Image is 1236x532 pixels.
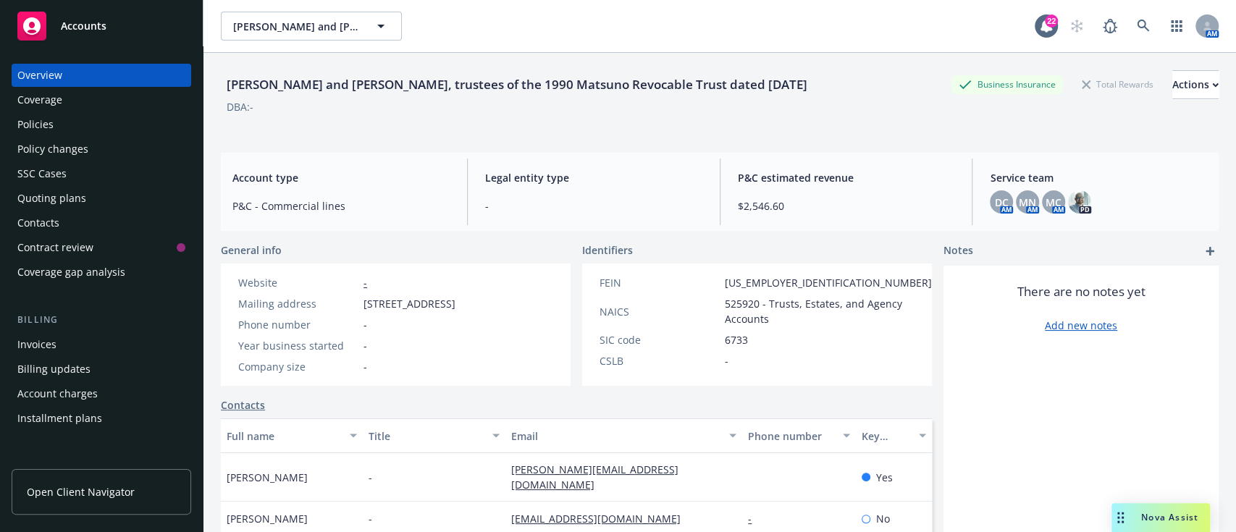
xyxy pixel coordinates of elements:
[995,195,1009,210] span: DC
[12,187,191,210] a: Quoting plans
[12,88,191,111] a: Coverage
[12,138,191,161] a: Policy changes
[12,236,191,259] a: Contract review
[61,20,106,32] span: Accounts
[1062,12,1091,41] a: Start snowing
[221,418,363,453] button: Full name
[1172,71,1219,98] div: Actions
[363,338,367,353] span: -
[238,296,358,311] div: Mailing address
[738,198,955,214] span: $2,546.60
[238,359,358,374] div: Company size
[363,317,367,332] span: -
[738,170,955,185] span: P&C estimated revenue
[1075,75,1161,93] div: Total Rewards
[363,418,505,453] button: Title
[227,470,308,485] span: [PERSON_NAME]
[238,317,358,332] div: Phone number
[600,304,719,319] div: NAICS
[1129,12,1158,41] a: Search
[12,162,191,185] a: SSC Cases
[1172,70,1219,99] button: Actions
[725,296,932,326] span: 525920 - Trusts, Estates, and Agency Accounts
[238,338,358,353] div: Year business started
[17,333,56,356] div: Invoices
[12,113,191,136] a: Policies
[17,358,91,381] div: Billing updates
[511,512,692,525] a: [EMAIL_ADDRESS][DOMAIN_NAME]
[1068,190,1091,214] img: photo
[600,332,719,347] div: SIC code
[17,162,67,185] div: SSC Cases
[600,353,719,368] div: CSLB
[990,170,1207,185] span: Service team
[12,407,191,430] a: Installment plans
[1201,242,1219,260] a: add
[221,75,813,94] div: [PERSON_NAME] and [PERSON_NAME], trustees of the 1990 Matsuno Revocable Trust dated [DATE]
[876,511,890,526] span: No
[1046,195,1061,210] span: MC
[12,261,191,284] a: Coverage gap analysis
[862,428,910,444] div: Key contact
[227,428,341,444] div: Full name
[1017,283,1145,300] span: There are no notes yet
[1096,12,1124,41] a: Report a Bug
[943,242,973,260] span: Notes
[856,418,932,453] button: Key contact
[742,418,856,453] button: Phone number
[12,64,191,87] a: Overview
[600,275,719,290] div: FEIN
[485,198,702,214] span: -
[17,88,62,111] div: Coverage
[232,170,450,185] span: Account type
[232,198,450,214] span: P&C - Commercial lines
[363,359,367,374] span: -
[12,333,191,356] a: Invoices
[233,19,358,34] span: [PERSON_NAME] and [PERSON_NAME], trustees of the 1990 Matsuno Revocable Trust dated [DATE]
[17,407,102,430] div: Installment plans
[725,275,932,290] span: [US_EMPLOYER_IDENTIFICATION_NUMBER]
[17,187,86,210] div: Quoting plans
[12,313,191,327] div: Billing
[1111,503,1130,532] div: Drag to move
[505,418,742,453] button: Email
[17,64,62,87] div: Overview
[17,211,59,235] div: Contacts
[1111,503,1210,532] button: Nova Assist
[12,382,191,405] a: Account charges
[12,211,191,235] a: Contacts
[748,428,834,444] div: Phone number
[363,296,455,311] span: [STREET_ADDRESS]
[725,353,728,368] span: -
[221,397,265,413] a: Contacts
[17,261,125,284] div: Coverage gap analysis
[1019,195,1036,210] span: MN
[369,428,483,444] div: Title
[511,463,678,491] a: [PERSON_NAME][EMAIL_ADDRESS][DOMAIN_NAME]
[12,6,191,46] a: Accounts
[238,275,358,290] div: Website
[748,512,763,525] a: -
[876,470,893,485] span: Yes
[951,75,1063,93] div: Business Insurance
[17,113,54,136] div: Policies
[17,382,98,405] div: Account charges
[12,358,191,381] a: Billing updates
[227,99,253,114] div: DBA: -
[369,470,372,485] span: -
[511,428,720,444] div: Email
[221,242,282,258] span: General info
[1045,318,1117,333] a: Add new notes
[17,138,88,161] div: Policy changes
[1141,511,1198,523] span: Nova Assist
[369,511,372,526] span: -
[1045,14,1058,28] div: 22
[221,12,402,41] button: [PERSON_NAME] and [PERSON_NAME], trustees of the 1990 Matsuno Revocable Trust dated [DATE]
[725,332,748,347] span: 6733
[17,236,93,259] div: Contract review
[27,484,135,499] span: Open Client Navigator
[363,276,367,290] a: -
[227,511,308,526] span: [PERSON_NAME]
[1162,12,1191,41] a: Switch app
[582,242,633,258] span: Identifiers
